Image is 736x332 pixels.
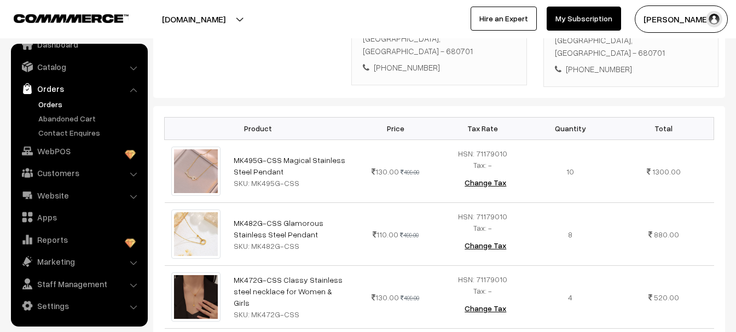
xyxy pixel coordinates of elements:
[234,308,345,320] div: SKU: MK472G-CSS
[171,272,221,322] img: 1-mk472g-css-necklace-myki-original-imahapfzsqpjt4ra.jpeg
[458,275,507,295] span: HSN: 71179010 Tax: -
[526,117,614,139] th: Quantity
[14,34,144,54] a: Dashboard
[171,147,221,196] img: na-na-mk495g-css-myki-original-imahaq8pff2vjn8k.jpeg
[14,274,144,294] a: Staff Management
[568,230,572,239] span: 8
[706,11,722,27] img: user
[14,79,144,98] a: Orders
[373,230,398,239] span: 110.00
[456,234,515,258] button: Change Tax
[456,296,515,321] button: Change Tax
[654,293,679,302] span: 520.00
[635,5,728,33] button: [PERSON_NAME]
[14,163,144,183] a: Customers
[14,141,144,161] a: WebPOS
[234,155,345,176] a: MK495G-CSS Magical Stainless Steel Pendant
[165,117,352,139] th: Product
[234,240,345,252] div: SKU: MK482G-CSS
[439,117,526,139] th: Tax Rate
[36,113,144,124] a: Abandoned Cart
[352,117,439,139] th: Price
[234,177,345,189] div: SKU: MK495G-CSS
[234,218,323,239] a: MK482G-CSS Glamorous Stainless Steel Pendant
[566,167,574,176] span: 10
[363,61,515,74] div: [PHONE_NUMBER]
[36,98,144,110] a: Orders
[36,127,144,138] a: Contact Enquires
[652,167,681,176] span: 1300.00
[471,7,537,31] a: Hire an Expert
[14,11,109,24] a: COMMMERCE
[555,63,707,75] div: [PHONE_NUMBER]
[14,252,144,271] a: Marketing
[14,296,144,316] a: Settings
[14,185,144,205] a: Website
[614,117,714,139] th: Total
[14,207,144,227] a: Apps
[458,149,507,170] span: HSN: 71179010 Tax: -
[401,294,419,301] strike: 499.00
[568,293,572,302] span: 4
[401,168,419,176] strike: 499.00
[372,167,399,176] span: 130.00
[14,230,144,249] a: Reports
[234,275,343,307] a: MK472G-CSS Classy Stainless steel necklace for Women & Girls
[372,293,399,302] span: 130.00
[400,231,419,238] strike: 499.00
[14,57,144,77] a: Catalog
[124,5,264,33] button: [DOMAIN_NAME]
[456,171,515,195] button: Change Tax
[654,230,679,239] span: 880.00
[171,209,221,259] img: na-na-mk482g-css-myki-original-imahaq8hzqwy8ymy.jpeg
[14,14,129,22] img: COMMMERCE
[547,7,621,31] a: My Subscription
[458,212,507,232] span: HSN: 71179010 Tax: -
